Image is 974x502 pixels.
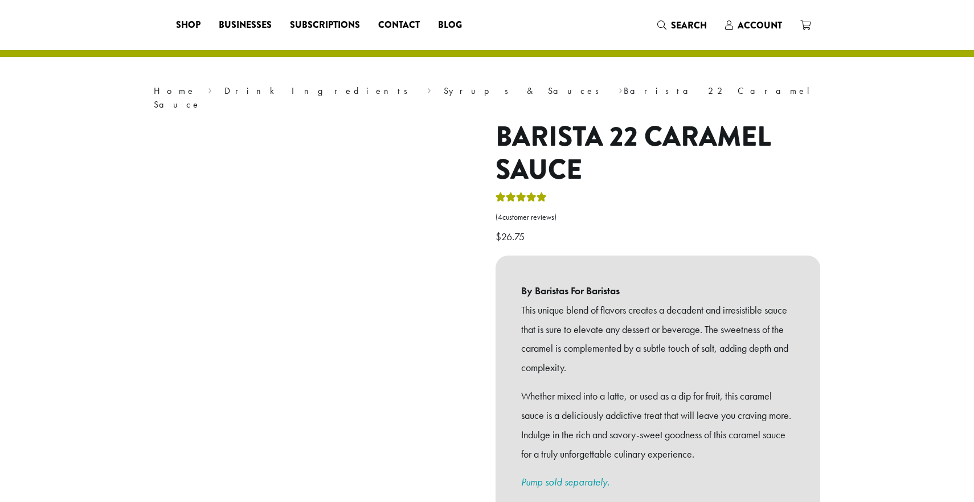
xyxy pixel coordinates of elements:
[154,85,196,97] a: Home
[369,16,429,34] a: Contact
[429,16,471,34] a: Blog
[444,85,607,97] a: Syrups & Sauces
[167,16,210,34] a: Shop
[716,16,791,35] a: Account
[498,212,502,222] span: 4
[648,16,716,35] a: Search
[378,18,420,32] span: Contact
[521,281,795,301] b: By Baristas For Baristas
[521,475,609,488] a: Pump sold separately.
[496,212,820,223] a: (4customer reviews)
[671,19,707,32] span: Search
[219,18,272,32] span: Businesses
[496,230,527,243] bdi: 26.75
[154,84,820,112] nav: Breadcrumb
[281,16,369,34] a: Subscriptions
[210,16,281,34] a: Businesses
[224,85,415,97] a: Drink Ingredients
[438,18,462,32] span: Blog
[290,18,360,32] span: Subscriptions
[521,386,795,463] p: Whether mixed into a latte, or used as a dip for fruit, this caramel sauce is a deliciously addic...
[176,18,200,32] span: Shop
[208,80,212,98] span: ›
[619,80,623,98] span: ›
[496,230,501,243] span: $
[521,301,795,377] p: This unique blend of flavors creates a decadent and irresistible sauce that is sure to elevate an...
[496,191,547,208] div: Rated 5.00 out of 5
[738,19,782,32] span: Account
[427,80,431,98] span: ›
[496,121,820,186] h1: Barista 22 Caramel Sauce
